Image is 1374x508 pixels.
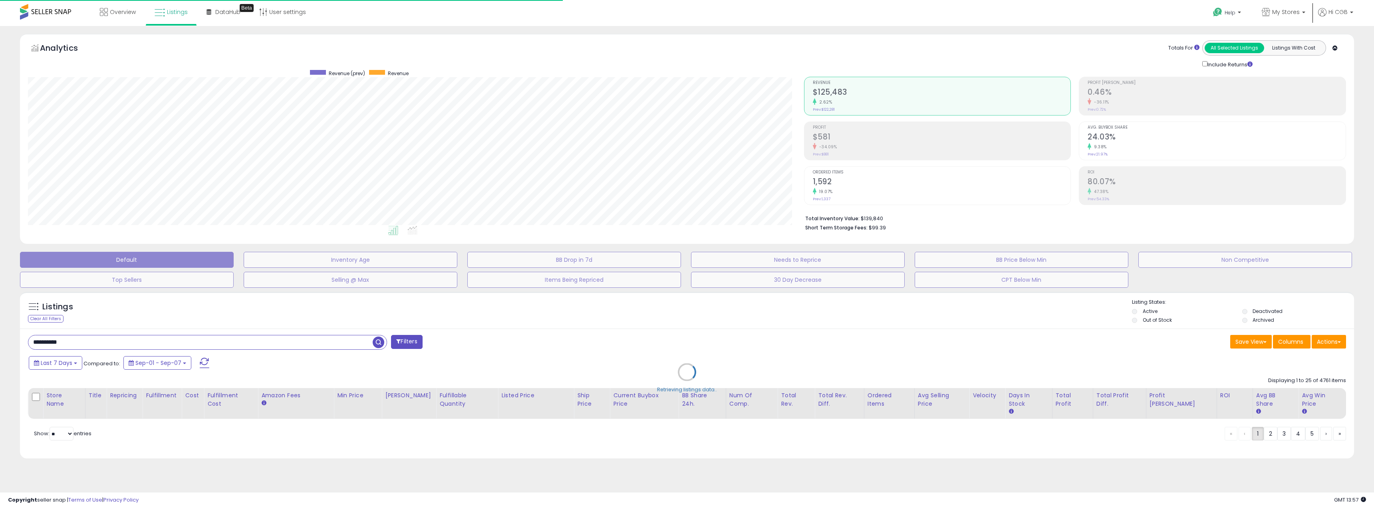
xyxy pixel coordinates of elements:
[1168,44,1199,52] div: Totals For
[244,252,457,268] button: Inventory Age
[816,99,832,105] small: 2.62%
[813,88,1071,98] h2: $125,483
[813,152,829,157] small: Prev: $881
[691,272,905,288] button: 30 Day Decrease
[1196,60,1262,69] div: Include Returns
[1088,107,1106,112] small: Prev: 0.72%
[1088,197,1109,201] small: Prev: 54.33%
[1091,144,1107,150] small: 9.38%
[20,272,234,288] button: Top Sellers
[1088,88,1346,98] h2: 0.46%
[1088,132,1346,143] h2: 24.03%
[467,272,681,288] button: Items Being Repriced
[1318,8,1353,26] a: Hi CGB
[1225,9,1235,16] span: Help
[1264,43,1323,53] button: Listings With Cost
[1091,99,1109,105] small: -36.11%
[813,132,1071,143] h2: $581
[813,177,1071,188] h2: 1,592
[1088,81,1346,85] span: Profit [PERSON_NAME]
[691,252,905,268] button: Needs to Reprice
[244,272,457,288] button: Selling @ Max
[816,144,837,150] small: -34.09%
[813,126,1071,130] span: Profit
[1207,1,1249,26] a: Help
[1328,8,1348,16] span: Hi CGB
[869,224,886,231] span: $99.39
[1088,126,1346,130] span: Avg. Buybox Share
[215,8,240,16] span: DataHub
[805,224,868,231] b: Short Term Storage Fees:
[813,81,1071,85] span: Revenue
[915,272,1128,288] button: CPT Below Min
[1088,177,1346,188] h2: 80.07%
[813,170,1071,175] span: Ordered Items
[110,8,136,16] span: Overview
[20,252,234,268] button: Default
[329,70,365,77] span: Revenue (prev)
[1213,7,1223,17] i: Get Help
[240,4,254,12] div: Tooltip anchor
[1088,170,1346,175] span: ROI
[388,70,409,77] span: Revenue
[1091,189,1108,195] small: 47.38%
[1205,43,1264,53] button: All Selected Listings
[915,252,1128,268] button: BB Price Below Min
[805,215,860,222] b: Total Inventory Value:
[1272,8,1300,16] span: My Stores
[657,386,717,393] div: Retrieving listings data..
[813,107,835,112] small: Prev: $122,281
[816,189,833,195] small: 19.07%
[167,8,188,16] span: Listings
[1088,152,1108,157] small: Prev: 21.97%
[467,252,681,268] button: BB Drop in 7d
[805,213,1340,223] li: $139,840
[813,197,830,201] small: Prev: 1,337
[1138,252,1352,268] button: Non Competitive
[40,42,93,56] h5: Analytics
